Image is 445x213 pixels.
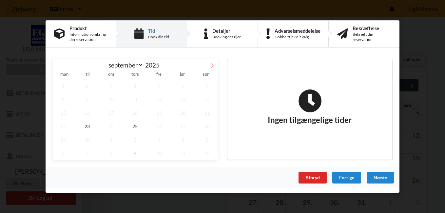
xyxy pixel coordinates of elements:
[100,93,122,106] span: september 10, 2025
[52,79,74,93] span: september 1, 2025
[196,106,218,120] span: september 21, 2025
[172,79,194,93] span: september 6, 2025
[172,93,194,106] span: september 13, 2025
[353,26,391,31] div: Bekræftelse
[148,146,170,160] span: oktober 10, 2025
[148,93,170,106] span: september 12, 2025
[196,146,218,160] span: oktober 12, 2025
[76,93,98,106] span: september 9, 2025
[194,73,218,77] span: søn
[100,79,122,93] span: september 3, 2025
[76,73,100,77] span: tir
[76,133,98,146] span: september 30, 2025
[52,146,74,160] span: oktober 6, 2025
[100,73,123,77] span: ons
[148,106,170,120] span: september 19, 2025
[69,32,107,42] div: Information omkring din reservation
[52,93,74,106] span: september 8, 2025
[275,34,320,40] div: Dobbelttjek dit valg
[171,73,194,77] span: lør
[125,79,146,93] span: september 4, 2025
[76,106,98,120] span: september 16, 2025
[212,28,241,33] div: Detaljer
[76,146,98,160] span: oktober 7, 2025
[367,172,394,184] div: Næste
[299,172,327,184] div: Afbryd
[52,73,76,77] span: man
[172,120,194,133] span: september 27, 2025
[172,146,194,160] span: oktober 11, 2025
[125,106,146,120] span: september 18, 2025
[196,120,218,133] span: september 28, 2025
[196,79,218,93] span: september 7, 2025
[172,133,194,146] span: oktober 4, 2025
[268,89,352,125] h2: Ingen tilgængelige tider
[148,34,169,40] div: Book din tid
[100,120,122,133] span: september 24, 2025
[100,133,122,146] span: oktober 1, 2025
[100,106,122,120] span: september 17, 2025
[143,61,165,69] input: Year
[125,146,146,160] span: oktober 9, 2025
[52,106,74,120] span: september 15, 2025
[148,28,169,33] div: Tid
[76,79,98,93] span: september 2, 2025
[125,133,146,146] span: oktober 2, 2025
[196,133,218,146] span: oktober 5, 2025
[332,172,361,184] div: Forrige
[172,106,194,120] span: september 20, 2025
[69,26,107,31] div: Produkt
[123,73,147,77] span: tors
[148,79,170,93] span: september 5, 2025
[76,120,98,133] span: september 23, 2025
[148,133,170,146] span: oktober 3, 2025
[212,34,241,40] div: Booking detaljer
[52,120,74,133] span: september 22, 2025
[148,120,170,133] span: september 26, 2025
[196,93,218,106] span: september 14, 2025
[125,93,146,106] span: september 11, 2025
[52,133,74,146] span: september 29, 2025
[353,32,391,42] div: Bekræft din reservation
[125,120,146,133] span: september 25, 2025
[147,73,171,77] span: fre
[100,146,122,160] span: oktober 8, 2025
[275,28,320,33] div: Advarselsmeddelelse
[106,61,144,69] select: Month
